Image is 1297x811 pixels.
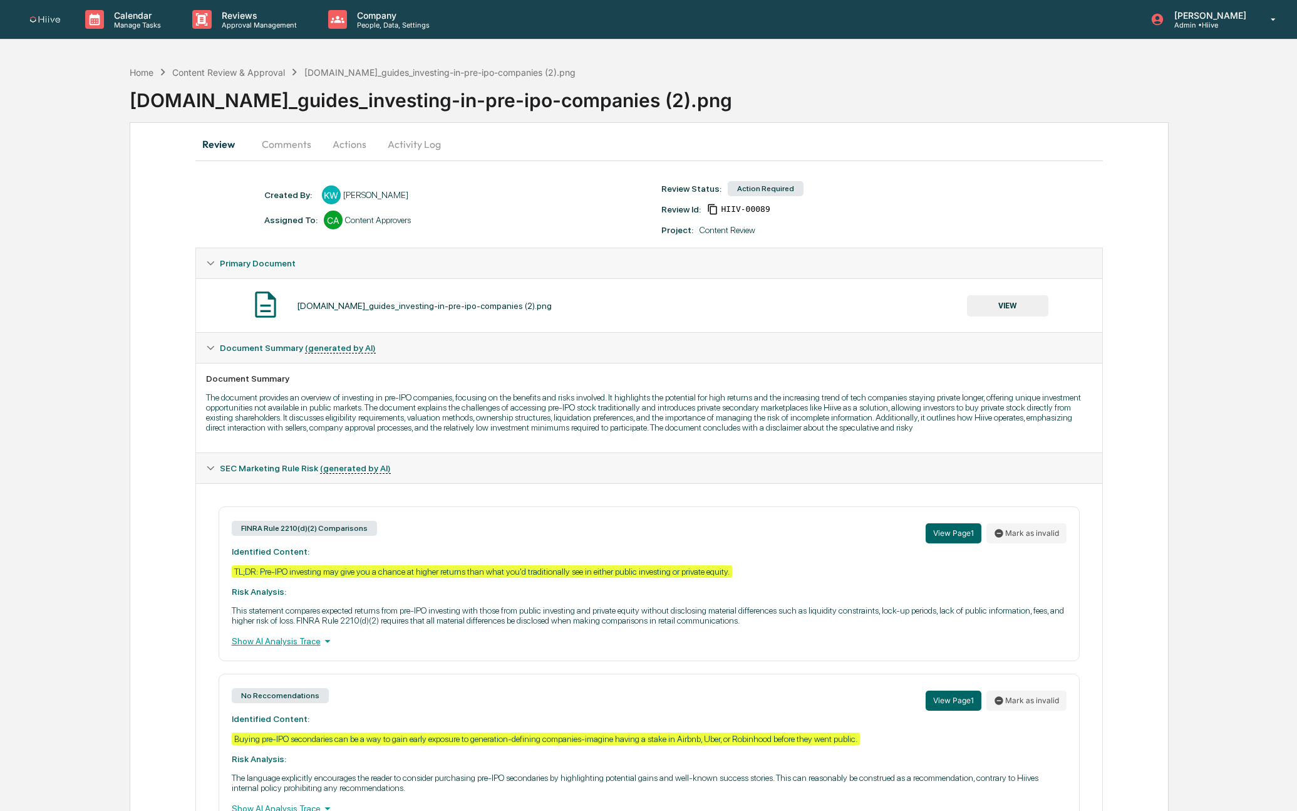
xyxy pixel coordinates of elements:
[196,278,1103,332] div: Primary Document
[232,605,1067,625] p: This statement compares expected returns from pre-IPO investing with those from public investing ...
[250,289,281,320] img: Document Icon
[700,225,755,235] div: Content Review
[220,343,376,353] span: Document Summary
[728,181,804,196] div: Action Required
[232,587,286,597] strong: Risk Analysis:
[321,129,378,159] button: Actions
[347,10,436,21] p: Company
[721,204,770,214] span: fb12ceab-3f43-42d8-8174-4b7f775b6c5a
[30,16,60,23] img: logo
[196,363,1103,453] div: Document Summary (generated by AI)
[195,129,252,159] button: Review
[661,184,721,194] div: Review Status:
[305,343,376,353] u: (generated by AI)
[196,248,1103,278] div: Primary Document
[220,463,391,473] span: SEC Marketing Rule Risk
[206,374,1093,384] div: Document Summary
[232,733,860,745] div: Buying pre-IPO secondaries can be a way to gain early exposure to generation-defining companies-i...
[232,754,286,764] strong: Risk Analysis:
[212,10,303,21] p: Reviews
[104,10,167,21] p: Calendar
[130,79,1297,112] div: [DOMAIN_NAME]_guides_investing-in-pre-ipo-companies (2).png
[986,523,1067,543] button: Mark as invalid
[252,129,321,159] button: Comments
[195,129,1103,159] div: secondary tabs example
[232,688,329,703] div: No Reccomendations
[1164,10,1253,21] p: [PERSON_NAME]
[304,67,576,78] div: [DOMAIN_NAME]_guides_investing-in-pre-ipo-companies (2).png
[196,453,1103,483] div: SEC Marketing Rule Risk (generated by AI)
[232,773,1067,793] p: The language explicitly encourages the reader to consider purchasing pre-IPO secondaries by highl...
[130,67,153,78] div: Home
[232,634,1067,648] div: Show AI Analysis Trace
[264,190,316,200] div: Created By: ‎ ‎
[1164,21,1253,29] p: Admin • Hiive
[232,521,377,536] div: FINRA Rule 2210(d)(2) Comparisons
[661,204,701,214] div: Review Id:
[324,211,343,229] div: CA
[378,129,451,159] button: Activity Log
[986,691,1067,711] button: Mark as invalid
[967,295,1048,317] button: VIEW
[206,392,1093,432] p: The document provides an overview of investing in pre-IPO companies, focusing on the benefits and...
[264,215,318,225] div: Assigned To:
[661,225,693,235] div: Project:
[212,21,303,29] p: Approval Management
[104,21,167,29] p: Manage Tasks
[322,186,341,204] div: KW
[320,463,391,474] u: (generated by AI)
[347,21,436,29] p: People, Data, Settings
[232,714,309,724] strong: Identified Content:
[343,190,408,200] div: [PERSON_NAME]
[297,301,552,311] div: [DOMAIN_NAME]_guides_investing-in-pre-ipo-companies (2).png
[345,215,411,225] div: Content Approvers
[220,258,296,268] span: Primary Document
[196,333,1103,363] div: Document Summary (generated by AI)
[926,523,981,543] button: View Page1
[232,565,732,578] div: TL;DR: Pre-IPO investing may give you a chance at higher returns than what you'd traditionally se...
[232,547,309,557] strong: Identified Content:
[172,67,285,78] div: Content Review & Approval
[926,691,981,711] button: View Page1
